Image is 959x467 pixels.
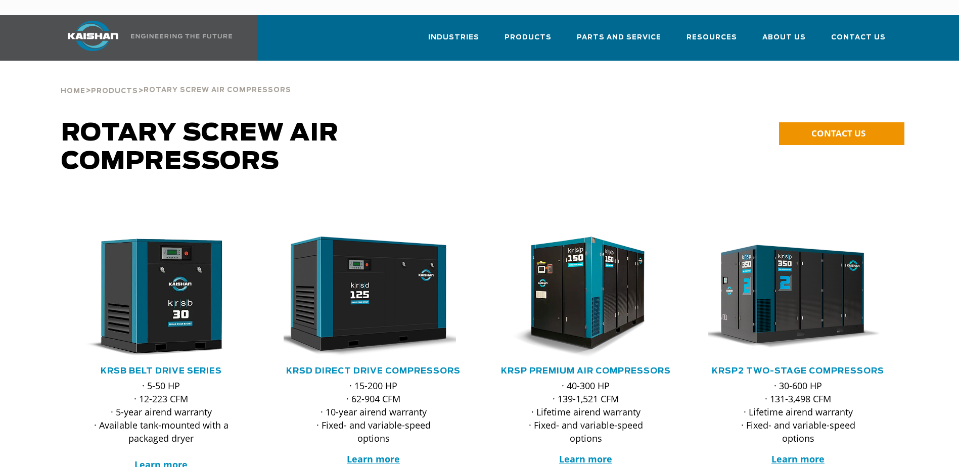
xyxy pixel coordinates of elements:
[501,367,671,375] a: KRSP Premium Air Compressors
[762,32,806,43] span: About Us
[286,367,461,375] a: KRSD Direct Drive Compressors
[779,122,904,145] a: CONTACT US
[284,237,464,358] div: krsd125
[64,237,244,358] img: krsb30
[516,379,656,445] p: · 40-300 HP · 139-1,521 CFM · Lifetime airend warranty · Fixed- and variable-speed options
[61,121,339,174] span: Rotary Screw Air Compressors
[428,32,479,43] span: Industries
[71,237,251,358] div: krsb30
[131,34,232,38] img: Engineering the future
[61,86,85,95] a: Home
[687,32,737,43] span: Resources
[428,24,479,59] a: Industries
[831,24,886,59] a: Contact Us
[61,88,85,95] span: Home
[61,61,291,99] div: > >
[144,87,291,94] span: Rotary Screw Air Compressors
[708,237,888,358] div: krsp350
[276,237,456,358] img: krsd125
[771,453,825,465] a: Learn more
[687,24,737,59] a: Resources
[577,32,661,43] span: Parts and Service
[304,379,443,445] p: · 15-200 HP · 62-904 CFM · 10-year airend warranty · Fixed- and variable-speed options
[101,367,222,375] a: KRSB Belt Drive Series
[488,237,668,358] img: krsp150
[762,24,806,59] a: About Us
[91,86,138,95] a: Products
[577,24,661,59] a: Parts and Service
[831,32,886,43] span: Contact Us
[347,453,400,465] a: Learn more
[55,21,131,51] img: kaishan logo
[505,32,552,43] span: Products
[496,237,676,358] div: krsp150
[728,379,868,445] p: · 30-600 HP · 131-3,498 CFM · Lifetime airend warranty · Fixed- and variable-speed options
[811,127,865,139] span: CONTACT US
[559,453,612,465] a: Learn more
[91,88,138,95] span: Products
[712,367,884,375] a: KRSP2 Two-Stage Compressors
[701,237,881,358] img: krsp350
[505,24,552,59] a: Products
[55,15,234,61] a: Kaishan USA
